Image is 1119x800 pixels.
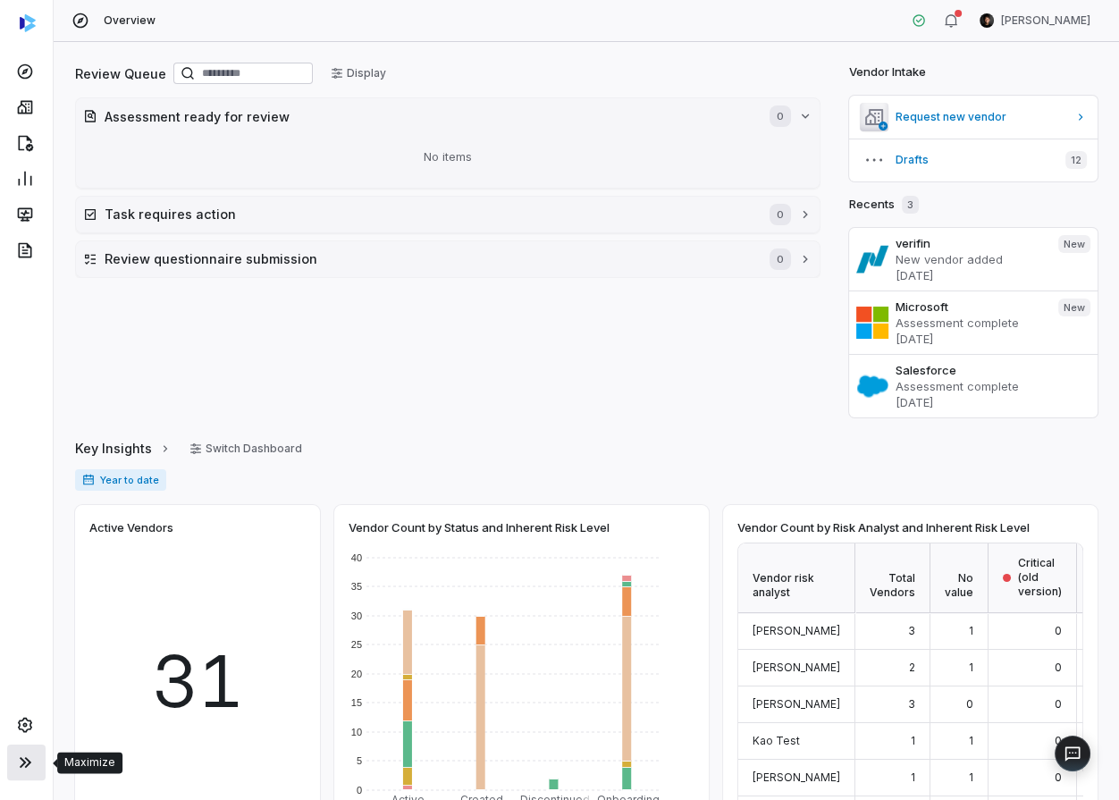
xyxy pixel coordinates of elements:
a: SalesforceAssessment complete[DATE] [849,354,1098,417]
div: Total Vendors [855,543,930,613]
span: Overview [104,13,156,28]
span: 31 [152,627,244,735]
span: 3 [908,697,915,711]
p: Assessment complete [896,378,1090,394]
p: [DATE] [896,331,1044,347]
span: [PERSON_NAME] [1001,13,1090,28]
span: 0 [1055,734,1062,747]
span: 1 [911,734,915,747]
span: Kao Test [753,734,800,747]
span: Critical (old version) [1018,556,1062,599]
h3: Microsoft [896,299,1044,315]
h2: Recents [849,196,919,214]
span: 2 [909,661,915,674]
span: 3 [902,196,919,214]
h2: Task requires action [105,205,752,223]
span: 12 [1065,151,1087,169]
button: Clarence Chio avatar[PERSON_NAME] [969,7,1101,34]
a: MicrosoftAssessment complete[DATE]New [849,291,1098,354]
text: 0 [357,785,362,796]
span: Request new vendor [896,110,1067,124]
span: [PERSON_NAME] [753,697,840,711]
text: 10 [351,727,362,737]
button: Display [320,60,397,87]
text: 15 [351,697,362,708]
button: Drafts12 [849,139,1098,181]
span: Active Vendors [89,519,173,535]
p: New vendor added [896,251,1044,267]
div: No items [83,134,812,181]
span: 0 [770,248,791,270]
button: Review questionnaire submission0 [76,241,820,277]
span: 0 [1055,771,1062,784]
text: 30 [351,611,362,621]
h2: Review questionnaire submission [105,249,752,268]
p: [DATE] [896,267,1044,283]
h2: Vendor Intake [849,63,926,81]
text: 35 [351,581,362,592]
span: 1 [969,771,973,784]
span: [PERSON_NAME] [753,771,840,784]
text: 5 [357,755,362,766]
text: 40 [351,552,362,563]
span: 0 [770,105,791,127]
button: Switch Dashboard [179,435,313,462]
span: [PERSON_NAME] [753,624,840,637]
span: 0 [1055,661,1062,674]
span: 1 [911,771,915,784]
button: Assessment ready for review0 [76,98,820,134]
span: Drafts [896,153,1051,167]
p: Assessment complete [896,315,1044,331]
span: 0 [1055,697,1062,711]
span: 1 [969,661,973,674]
button: Task requires action0 [76,197,820,232]
svg: Date range for report [82,474,95,486]
span: 0 [1055,624,1062,637]
h3: Salesforce [896,362,1090,378]
span: [PERSON_NAME] [753,661,840,674]
h3: verifin [896,235,1044,251]
text: 25 [351,639,362,650]
span: New [1058,235,1090,253]
span: Vendor Count by Status and Inherent Risk Level [349,519,610,535]
h2: Assessment ready for review [105,107,752,126]
a: verifinNew vendor added[DATE]New [849,228,1098,291]
span: Year to date [75,469,166,491]
span: 1 [969,624,973,637]
span: 0 [770,204,791,225]
span: 0 [966,697,973,711]
a: Request new vendor [849,96,1098,139]
span: 3 [908,624,915,637]
div: No value [930,543,989,613]
text: 20 [351,669,362,679]
img: Clarence Chio avatar [980,13,994,28]
a: Key Insights [75,430,172,467]
span: New [1058,299,1090,316]
h2: Review Queue [75,64,166,83]
span: Vendor Count by Risk Analyst and Inherent Risk Level [737,519,1030,535]
span: 1 [969,734,973,747]
div: Maximize [64,755,115,770]
div: Vendor risk analyst [738,543,855,613]
p: [DATE] [896,394,1090,410]
button: Key Insights [70,430,177,467]
span: Key Insights [75,439,152,458]
img: Coverbase logo [20,14,36,32]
